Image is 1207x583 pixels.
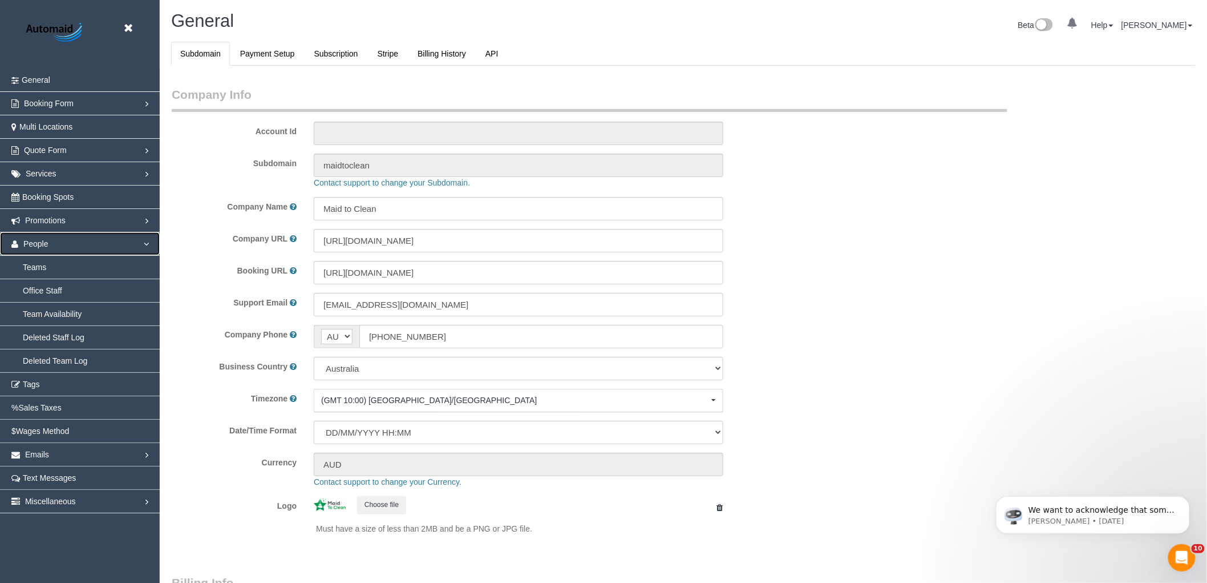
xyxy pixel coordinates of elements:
[225,329,287,340] label: Company Phone
[1192,544,1205,553] span: 10
[163,122,305,137] label: Account Id
[25,216,66,225] span: Promotions
[233,233,287,244] label: Company URL
[305,42,367,66] a: Subscription
[316,523,723,534] p: Must have a size of less than 2MB and be a PNG or JPG file.
[24,99,74,108] span: Booking Form
[359,325,723,348] input: Phone
[25,450,49,459] span: Emails
[305,177,1158,188] div: Contact support to change your Subdomain.
[163,496,305,512] label: Logo
[23,473,76,483] span: Text Messages
[227,201,287,212] label: Company Name
[314,498,346,511] img: 367b4035868b057e955216826a9f17c862141b21.jpeg
[22,192,74,202] span: Booking Spots
[408,42,475,66] a: Billing History
[171,42,230,66] a: Subdomain
[163,453,305,468] label: Currency
[305,476,1158,488] div: Contact support to change your Currency.
[237,265,288,276] label: Booking URL
[23,380,40,389] span: Tags
[22,75,50,85] span: General
[172,86,1007,112] legend: Company Info
[321,395,708,406] span: (GMT 10:00) [GEOGRAPHIC_DATA]/[GEOGRAPHIC_DATA]
[233,297,287,308] label: Support Email
[1091,21,1113,30] a: Help
[16,427,70,436] span: Wages Method
[1168,544,1196,572] iframe: Intercom live chat
[163,154,305,169] label: Subdomain
[1034,18,1053,33] img: New interface
[163,421,305,436] label: Date/Time Format
[23,239,48,248] span: People
[979,472,1207,552] iframe: Intercom notifications message
[18,403,61,412] span: Sales Taxes
[1121,21,1193,30] a: [PERSON_NAME]
[24,146,67,155] span: Quote Form
[25,497,76,506] span: Miscellaneous
[251,393,287,404] label: Timezone
[50,44,197,54] p: Message from Ellie, sent 5d ago
[357,496,406,514] button: Choose file
[476,42,508,66] a: API
[314,389,723,412] button: (GMT 10:00) [GEOGRAPHIC_DATA]/[GEOGRAPHIC_DATA]
[171,11,234,31] span: General
[219,361,287,372] label: Business Country
[20,20,91,46] img: Automaid Logo
[1018,21,1054,30] a: Beta
[314,389,723,412] ol: Choose Timezone
[19,122,72,131] span: Multi Locations
[26,169,56,178] span: Services
[368,42,408,66] a: Stripe
[231,42,304,66] a: Payment Setup
[50,33,196,190] span: We want to acknowledge that some users may be experiencing lag or slower performance in our softw...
